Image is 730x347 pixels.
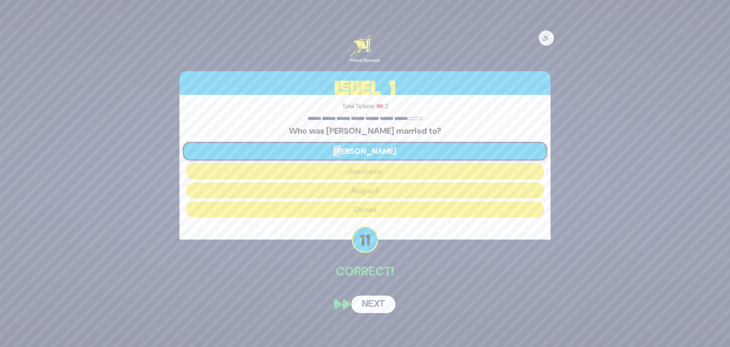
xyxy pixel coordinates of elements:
img: Artscroll [350,34,371,57]
h5: Who was [PERSON_NAME] married to? [186,126,544,136]
button: Batsheva [186,163,544,179]
button: Osnas [186,201,544,217]
button: Next [351,296,395,313]
div: Proud Sponsor [350,57,380,64]
p: 11 [352,226,378,253]
button: Avigayil [186,182,544,198]
p: Total Tickets: 🎟️ 2 [186,102,544,111]
button: 🔊 [539,30,554,46]
p: Correct! [179,262,551,280]
button: [PERSON_NAME] [183,142,547,161]
h3: Level 1 [179,71,551,106]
